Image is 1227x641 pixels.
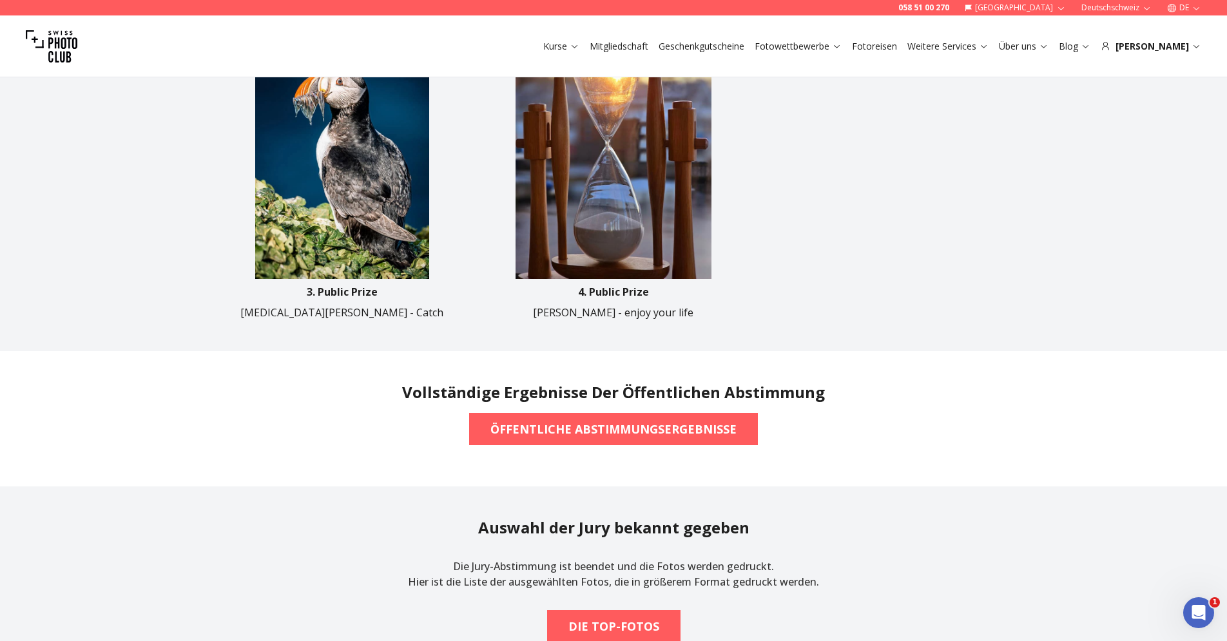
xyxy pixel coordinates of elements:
p: 4. Public Prize [578,284,649,300]
a: 058 51 00 270 [898,3,949,13]
button: Über uns [994,37,1054,55]
img: image [211,18,472,279]
button: Geschenkgutscheine [653,37,749,55]
button: Kurse [538,37,585,55]
p: Die Jury-Abstimmung ist beendet und die Fotos werden gedruckt. Hier ist die Liste der ausgewählte... [408,548,819,600]
iframe: Intercom live chat [1183,597,1214,628]
a: Kurse [543,40,579,53]
h2: Vollständige Ergebnisse der öffentlichen Abstimmung [402,382,825,403]
p: [MEDICAL_DATA][PERSON_NAME] - Catch [240,305,443,320]
a: Über uns [999,40,1048,53]
span: 1 [1210,597,1220,608]
button: ÖFFENTLICHE ABSTIMMUNGSERGEBNISSE [469,413,758,445]
a: Mitgliedschaft [590,40,648,53]
button: Mitgliedschaft [585,37,653,55]
button: Fotowettbewerbe [749,37,847,55]
p: 3. Public Prize [307,284,378,300]
h2: Auswahl der Jury bekannt gegeben [478,517,749,538]
img: image [483,18,744,279]
a: Blog [1059,40,1090,53]
a: Weitere Services [907,40,989,53]
a: Geschenkgutscheine [659,40,744,53]
b: ÖFFENTLICHE ABSTIMMUNGSERGEBNISSE [490,420,737,438]
p: [PERSON_NAME] - enjoy your life [533,305,693,320]
a: Fotowettbewerbe [755,40,842,53]
b: DIE TOP-FOTOS [568,617,659,635]
img: Swiss photo club [26,21,77,72]
a: Fotoreisen [852,40,897,53]
button: Fotoreisen [847,37,902,55]
button: Blog [1054,37,1096,55]
button: Weitere Services [902,37,994,55]
div: [PERSON_NAME] [1101,40,1201,53]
